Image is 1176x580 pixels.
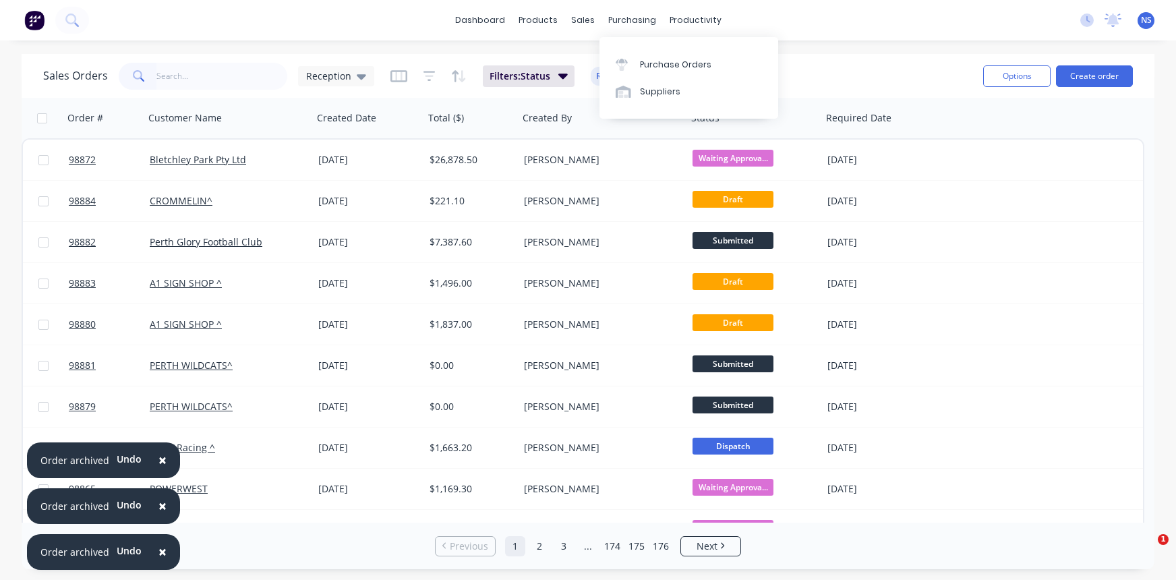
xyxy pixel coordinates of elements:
[145,490,180,523] button: Close
[564,10,601,30] div: sales
[524,194,674,208] div: [PERSON_NAME]
[1056,65,1133,87] button: Create order
[69,441,96,455] span: 98858
[524,441,674,455] div: [PERSON_NAME]
[318,194,419,208] div: [DATE]
[430,153,509,167] div: $26,878.50
[69,194,96,208] span: 98884
[599,78,778,105] a: Suppliers
[693,232,773,249] span: Submitted
[505,536,525,556] a: Page 1 is your current page
[554,536,574,556] a: Page 3
[1130,534,1163,567] iframe: Intercom live chat
[150,318,222,330] a: A1 SIGN SHOP ^
[430,482,509,496] div: $1,169.30
[450,540,488,553] span: Previous
[626,536,647,556] a: Page 175
[524,153,674,167] div: [PERSON_NAME]
[40,453,109,467] div: Order archived
[602,536,622,556] a: Page 174
[640,59,711,71] div: Purchase Orders
[69,222,150,262] a: 98882
[150,441,215,454] a: Perth Racing ^
[150,235,262,248] a: Perth Glory Football Club
[430,235,509,249] div: $7,387.60
[826,111,891,125] div: Required Date
[578,536,598,556] a: Jump forward
[599,51,778,78] a: Purchase Orders
[524,482,674,496] div: [PERSON_NAME]
[524,277,674,290] div: [PERSON_NAME]
[663,10,728,30] div: productivity
[109,541,149,561] button: Undo
[109,495,149,515] button: Undo
[448,10,512,30] a: dashboard
[43,69,108,82] h1: Sales Orders
[827,235,935,249] div: [DATE]
[69,153,96,167] span: 98872
[318,153,419,167] div: [DATE]
[523,111,572,125] div: Created By
[69,263,150,303] a: 98883
[827,277,935,290] div: [DATE]
[591,67,624,86] button: Reset
[69,345,150,386] a: 98881
[318,441,419,455] div: [DATE]
[69,400,96,413] span: 98879
[148,111,222,125] div: Customer Name
[827,194,935,208] div: [DATE]
[69,140,150,180] a: 98872
[1158,534,1169,545] span: 1
[318,482,419,496] div: [DATE]
[69,428,150,468] a: 98858
[317,111,376,125] div: Created Date
[693,191,773,208] span: Draft
[436,540,495,553] a: Previous page
[40,545,109,559] div: Order archived
[150,277,222,289] a: A1 SIGN SHOP ^
[150,359,233,372] a: PERTH WILDCATS^
[524,400,674,413] div: [PERSON_NAME]
[318,359,419,372] div: [DATE]
[69,318,96,331] span: 98880
[145,444,180,477] button: Close
[158,496,167,515] span: ×
[693,355,773,372] span: Submitted
[69,386,150,427] a: 98879
[827,400,935,413] div: [DATE]
[693,520,773,537] span: Waiting Approva...
[150,153,246,166] a: Bletchley Park Pty Ltd
[524,235,674,249] div: [PERSON_NAME]
[69,304,150,345] a: 98880
[430,194,509,208] div: $221.10
[697,540,717,553] span: Next
[430,318,509,331] div: $1,837.00
[430,400,509,413] div: $0.00
[318,400,419,413] div: [DATE]
[150,194,212,207] a: CROMMELIN^
[24,10,45,30] img: Factory
[318,235,419,249] div: [DATE]
[827,318,935,331] div: [DATE]
[318,318,419,331] div: [DATE]
[681,540,740,553] a: Next page
[524,359,674,372] div: [PERSON_NAME]
[601,10,663,30] div: purchasing
[430,359,509,372] div: $0.00
[693,397,773,413] span: Submitted
[430,277,509,290] div: $1,496.00
[529,536,550,556] a: Page 2
[430,536,746,556] ul: Pagination
[158,451,167,469] span: ×
[524,318,674,331] div: [PERSON_NAME]
[693,479,773,496] span: Waiting Approva...
[827,441,935,455] div: [DATE]
[428,111,464,125] div: Total ($)
[693,273,773,290] span: Draft
[40,499,109,513] div: Order archived
[109,449,149,469] button: Undo
[158,542,167,561] span: ×
[693,150,773,167] span: Waiting Approva...
[69,277,96,290] span: 98883
[827,153,935,167] div: [DATE]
